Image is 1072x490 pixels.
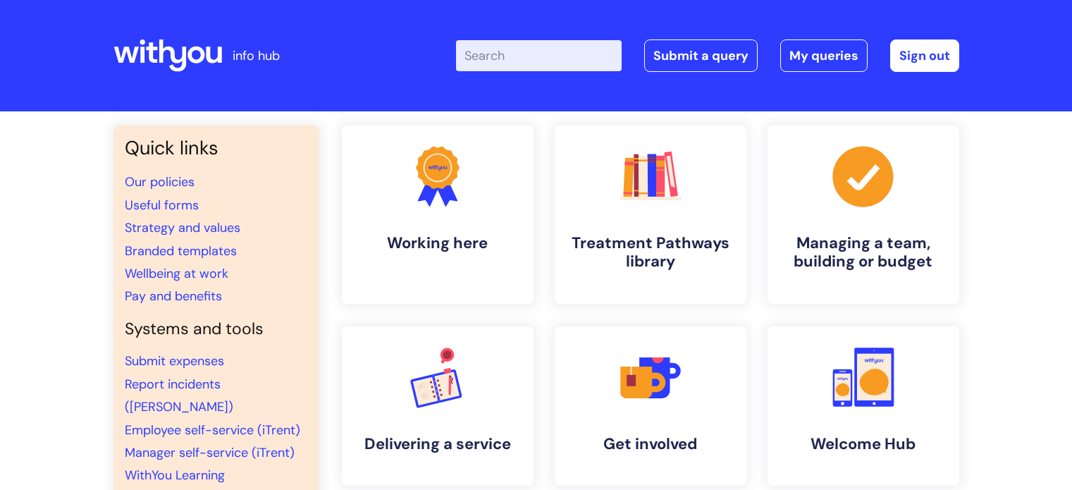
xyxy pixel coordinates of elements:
a: Submit expenses [125,353,224,369]
a: Useful forms [125,197,199,214]
p: info hub [233,44,280,67]
a: Report incidents ([PERSON_NAME]) [125,376,233,415]
div: | - [456,39,959,72]
h4: Welcome Hub [779,435,948,453]
h4: Delivering a service [353,435,522,453]
a: Welcome Hub [768,326,959,486]
h4: Working here [353,234,522,252]
a: Wellbeing at work [125,265,228,282]
h4: Systems and tools [125,319,308,339]
a: Employee self-service (iTrent) [125,422,300,439]
h4: Treatment Pathways library [566,234,735,271]
a: Managing a team, building or budget [768,125,959,304]
a: Pay and benefits [125,288,222,305]
a: Treatment Pathways library [555,125,746,304]
a: Get involved [555,326,746,486]
a: Submit a query [644,39,758,72]
input: Search [456,40,622,71]
a: Our policies [125,173,195,190]
h4: Managing a team, building or budget [779,234,948,271]
a: My queries [780,39,868,72]
a: Manager self-service (iTrent) [125,444,295,461]
a: Sign out [890,39,959,72]
a: Delivering a service [342,326,534,486]
h4: Get involved [566,435,735,453]
a: Working here [342,125,534,304]
a: WithYou Learning [125,467,225,484]
h3: Quick links [125,137,308,159]
a: Strategy and values [125,219,240,236]
a: Branded templates [125,243,237,259]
